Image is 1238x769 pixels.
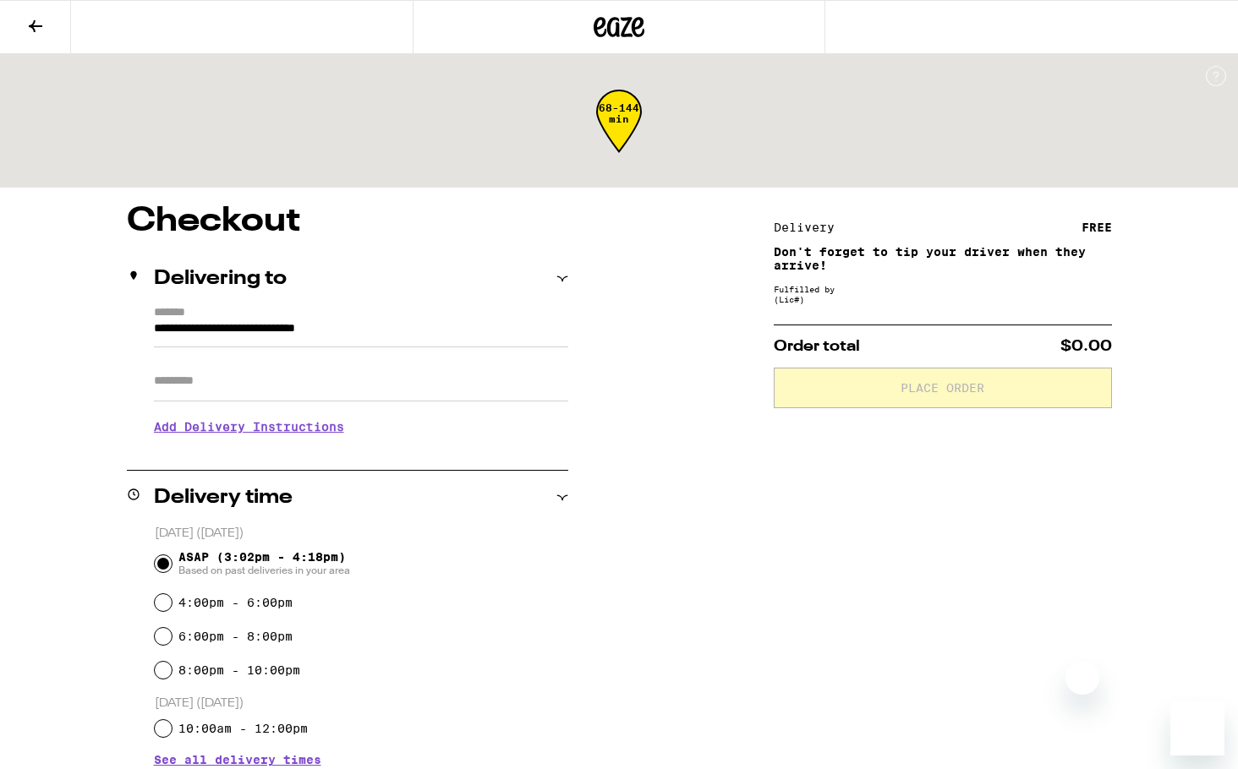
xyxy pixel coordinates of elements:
label: 4:00pm - 6:00pm [178,596,293,609]
h2: Delivering to [154,269,287,289]
h3: Add Delivery Instructions [154,407,568,446]
p: [DATE] ([DATE]) [155,695,568,712]
button: See all delivery times [154,754,321,766]
h2: Delivery time [154,488,293,508]
label: 8:00pm - 10:00pm [178,663,300,677]
div: FREE [1082,221,1112,233]
div: 68-144 min [596,102,642,166]
span: Place Order [901,382,984,394]
iframe: Close message [1065,661,1099,695]
span: Order total [774,339,860,354]
iframe: Button to launch messaging window [1170,701,1224,755]
label: 6:00pm - 8:00pm [178,630,293,643]
div: Fulfilled by (Lic# ) [774,284,1112,304]
button: Place Order [774,368,1112,408]
p: Don't forget to tip your driver when they arrive! [774,245,1112,272]
p: [DATE] ([DATE]) [155,526,568,542]
span: $0.00 [1060,339,1112,354]
p: We'll contact you at [PHONE_NUMBER] when we arrive [154,446,568,460]
span: ASAP (3:02pm - 4:18pm) [178,550,350,577]
label: 10:00am - 12:00pm [178,722,308,735]
span: Based on past deliveries in your area [178,564,350,577]
div: Delivery [774,221,846,233]
h1: Checkout [127,205,568,238]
